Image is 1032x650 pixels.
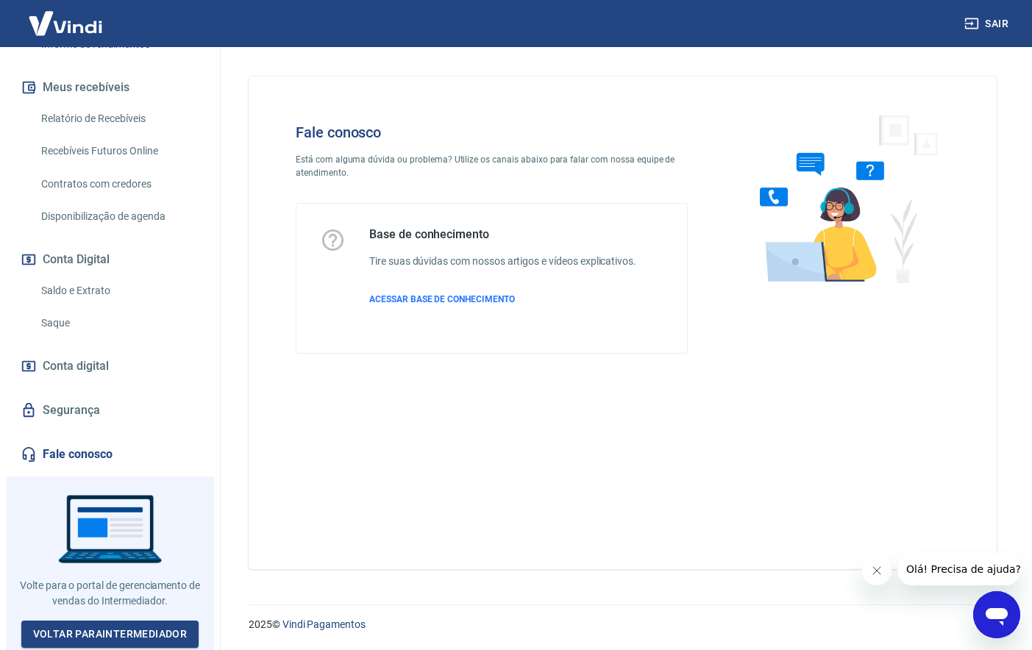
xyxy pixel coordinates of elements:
a: Vindi Pagamentos [282,618,366,630]
iframe: Botão para abrir a janela de mensagens [973,591,1020,638]
button: Sair [961,10,1014,37]
img: Vindi [18,1,113,46]
button: Conta Digital [18,243,202,276]
h4: Fale conosco [296,124,688,141]
h5: Base de conhecimento [369,227,636,242]
p: 2025 © [249,617,997,632]
span: ACESSAR BASE DE CONHECIMENTO [369,294,515,304]
button: Meus recebíveis [18,71,202,104]
a: Disponibilização de agenda [35,201,202,232]
a: Segurança [18,394,202,426]
iframe: Mensagem da empresa [897,553,1020,585]
span: Olá! Precisa de ajuda? [9,10,124,22]
a: ACESSAR BASE DE CONHECIMENTO [369,293,636,306]
a: Fale conosco [18,438,202,471]
p: Está com alguma dúvida ou problema? Utilize os canais abaixo para falar com nossa equipe de atend... [296,153,688,179]
h6: Tire suas dúvidas com nossos artigos e vídeos explicativos. [369,254,636,269]
a: Saque [35,308,202,338]
a: Conta digital [18,350,202,382]
iframe: Fechar mensagem [862,556,892,585]
a: Saldo e Extrato [35,276,202,306]
img: Fale conosco [730,100,954,296]
a: Voltar paraIntermediador [21,621,199,648]
a: Contratos com credores [35,169,202,199]
a: Recebíveis Futuros Online [35,136,202,166]
span: Conta digital [43,356,109,376]
a: Relatório de Recebíveis [35,104,202,134]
